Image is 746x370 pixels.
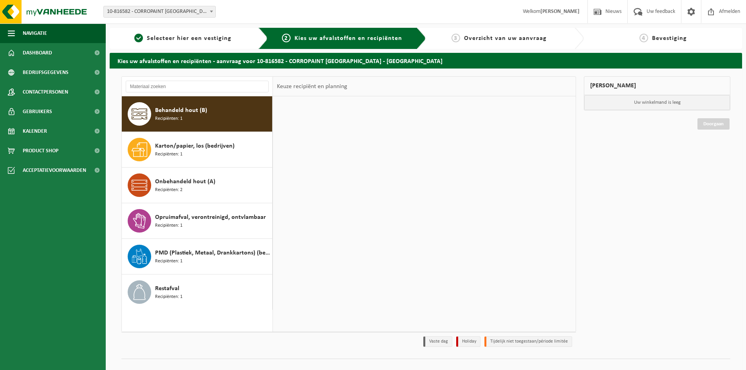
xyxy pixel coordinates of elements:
a: 1Selecteer hier een vestiging [114,34,252,43]
button: Karton/papier, los (bedrijven) Recipiënten: 1 [122,132,273,168]
button: PMD (Plastiek, Metaal, Drankkartons) (bedrijven) Recipiënten: 1 [122,239,273,274]
span: 2 [282,34,291,42]
span: Restafval [155,284,179,293]
span: Acceptatievoorwaarden [23,161,86,180]
span: Kies uw afvalstoffen en recipiënten [294,35,402,42]
div: [PERSON_NAME] [584,76,730,95]
span: Recipiënten: 1 [155,293,182,301]
span: Recipiënten: 1 [155,151,182,158]
span: Recipiënten: 2 [155,186,182,194]
button: Restafval Recipiënten: 1 [122,274,273,310]
span: Onbehandeld hout (A) [155,177,215,186]
span: 10-816582 - CORROPAINT NV - ANTWERPEN [103,6,216,18]
span: Recipiënten: 1 [155,258,182,265]
span: 10-816582 - CORROPAINT NV - ANTWERPEN [104,6,215,17]
h2: Kies uw afvalstoffen en recipiënten - aanvraag voor 10-816582 - CORROPAINT [GEOGRAPHIC_DATA] - [G... [110,53,742,68]
strong: [PERSON_NAME] [540,9,580,14]
span: Overzicht van uw aanvraag [464,35,547,42]
li: Tijdelijk niet toegestaan/période limitée [484,336,572,347]
span: 1 [134,34,143,42]
p: Uw winkelmand is leeg [584,95,730,110]
button: Onbehandeld hout (A) Recipiënten: 2 [122,168,273,203]
li: Holiday [456,336,480,347]
span: Behandeld hout (B) [155,106,207,115]
span: Contactpersonen [23,82,68,102]
span: Product Shop [23,141,58,161]
span: Bevestiging [652,35,687,42]
span: 4 [639,34,648,42]
div: Keuze recipiënt en planning [273,77,351,96]
span: Dashboard [23,43,52,63]
button: Behandeld hout (B) Recipiënten: 1 [122,96,273,132]
span: Recipiënten: 1 [155,222,182,229]
span: Gebruikers [23,102,52,121]
button: Opruimafval, verontreinigd, ontvlambaar Recipiënten: 1 [122,203,273,239]
li: Vaste dag [423,336,452,347]
span: Bedrijfsgegevens [23,63,69,82]
span: Navigatie [23,23,47,43]
input: Materiaal zoeken [126,81,269,92]
span: Opruimafval, verontreinigd, ontvlambaar [155,213,266,222]
span: Karton/papier, los (bedrijven) [155,141,235,151]
a: Doorgaan [697,118,730,130]
span: Recipiënten: 1 [155,115,182,123]
span: 3 [452,34,460,42]
span: PMD (Plastiek, Metaal, Drankkartons) (bedrijven) [155,248,270,258]
span: Selecteer hier een vestiging [147,35,231,42]
span: Kalender [23,121,47,141]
